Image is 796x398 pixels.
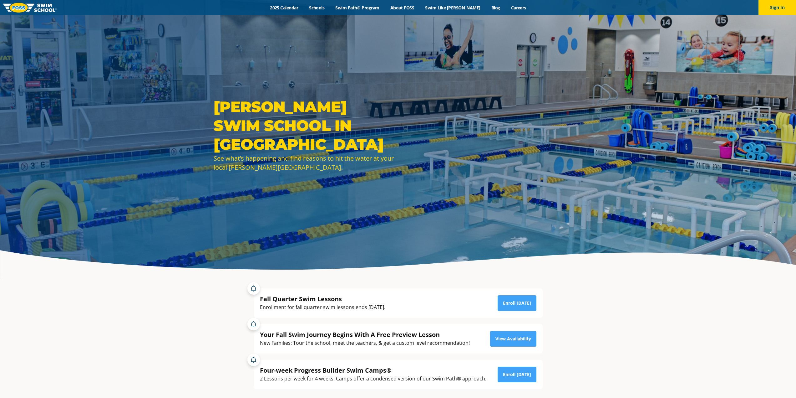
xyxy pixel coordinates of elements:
div: Four-week Progress Builder Swim Camps® [260,366,486,375]
div: New Families: Tour the school, meet the teachers, & get a custom level recommendation! [260,339,470,347]
a: 2025 Calendar [265,5,304,11]
a: View Availability [490,331,536,347]
a: About FOSS [385,5,420,11]
div: 2 Lessons per week for 4 weeks. Camps offer a condensed version of our Swim Path® approach. [260,375,486,383]
a: Schools [304,5,330,11]
a: Swim Like [PERSON_NAME] [420,5,486,11]
a: Blog [486,5,505,11]
div: Fall Quarter Swim Lessons [260,295,385,303]
a: Swim Path® Program [330,5,385,11]
a: Enroll [DATE] [498,367,536,382]
div: Enrollment for fall quarter swim lessons ends [DATE]. [260,303,385,312]
a: Enroll [DATE] [498,295,536,311]
a: Careers [505,5,531,11]
h1: [PERSON_NAME] Swim School in [GEOGRAPHIC_DATA] [214,97,395,154]
div: Your Fall Swim Journey Begins With A Free Preview Lesson [260,330,470,339]
img: FOSS Swim School Logo [3,3,57,13]
div: See what’s happening and find reasons to hit the water at your local [PERSON_NAME][GEOGRAPHIC_DATA]. [214,154,395,172]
